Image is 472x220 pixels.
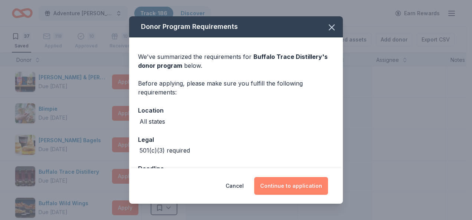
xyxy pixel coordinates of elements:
div: All states [140,117,165,126]
button: Cancel [226,177,244,195]
div: Legal [138,135,334,144]
div: 501(c)(3) required [140,146,190,155]
button: Continue to application [254,177,328,195]
div: We've summarized the requirements for below. [138,52,334,70]
div: Before applying, please make sure you fulfill the following requirements: [138,79,334,97]
div: Donor Program Requirements [129,16,343,37]
div: Deadline [138,164,334,173]
div: Location [138,106,334,115]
